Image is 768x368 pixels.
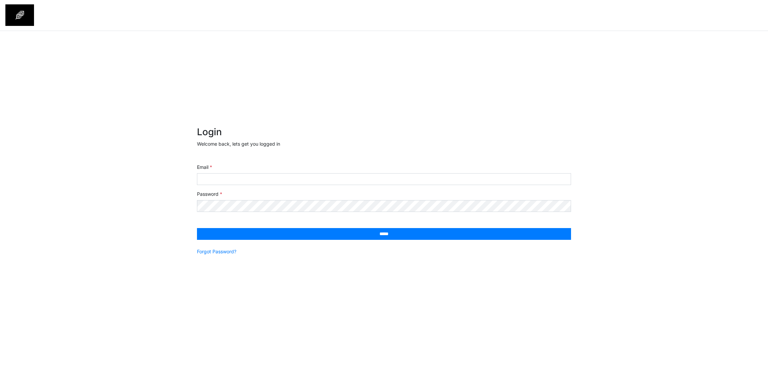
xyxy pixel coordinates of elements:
p: Welcome back, lets get you logged in [197,140,571,147]
label: Password [197,190,222,197]
a: Forgot Password? [197,248,236,255]
img: spp logo [5,4,34,26]
label: Email [197,163,212,171]
h2: Login [197,126,571,138]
